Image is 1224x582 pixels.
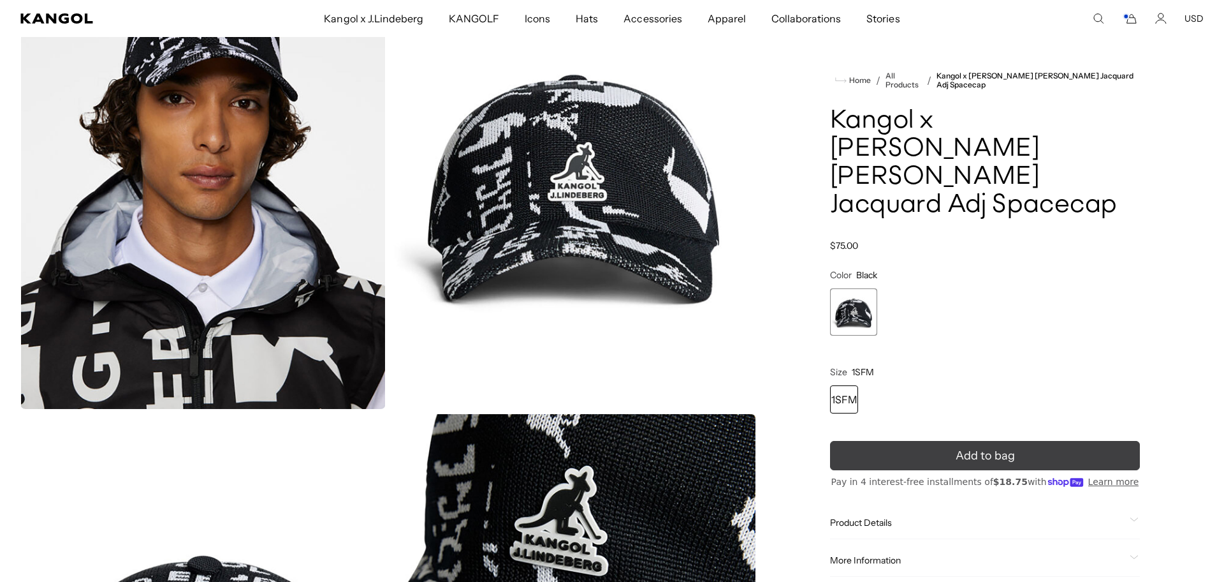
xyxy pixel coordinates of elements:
button: USD [1184,13,1204,24]
span: Size [830,366,847,378]
span: More Information [830,555,1125,566]
span: Black [856,269,877,281]
a: Kangol [20,13,214,24]
nav: breadcrumbs [830,71,1140,89]
a: Home [835,75,871,86]
div: 1 of 1 [830,288,877,336]
span: $75.00 [830,240,858,251]
a: Kangol x [PERSON_NAME] [PERSON_NAME] Jacquard Adj Spacecap [936,71,1140,89]
span: 1SFM [852,366,874,378]
button: Cart [1122,13,1137,24]
button: Add to bag [830,441,1140,470]
li: / [922,73,931,88]
summary: Search here [1093,13,1104,24]
li: / [871,73,880,88]
span: Color [830,269,852,281]
span: Product Details [830,517,1125,528]
label: Black [830,288,877,336]
a: Account [1155,13,1167,24]
span: Home [847,76,871,85]
span: Add to bag [956,447,1015,465]
div: 1SFM [830,385,858,414]
h1: Kangol x [PERSON_NAME] [PERSON_NAME] Jacquard Adj Spacecap [830,107,1140,220]
a: All Products [885,71,922,89]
